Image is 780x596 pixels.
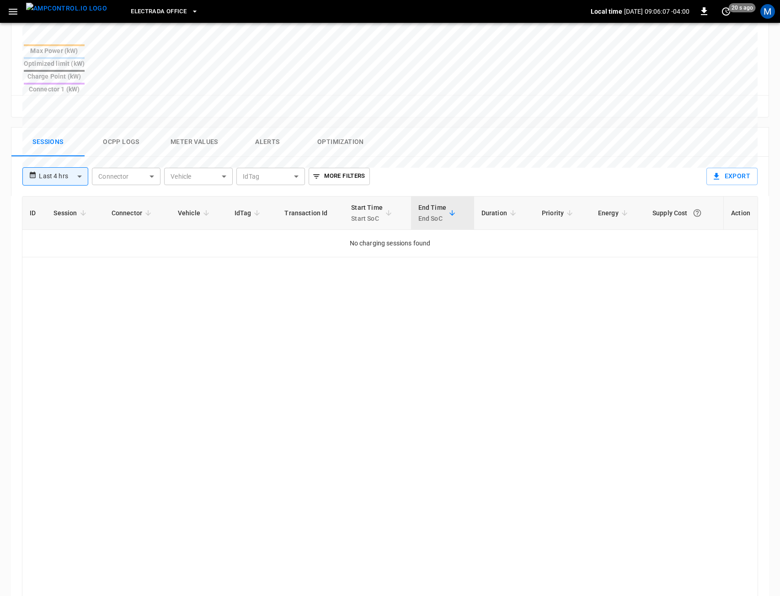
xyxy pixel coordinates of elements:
[22,197,758,257] table: sessions table
[178,208,212,218] span: Vehicle
[418,202,446,224] div: End Time
[304,128,377,157] button: Optimization
[689,205,705,221] button: The cost of your charging session based on your supply rates
[598,208,630,218] span: Energy
[591,7,622,16] p: Local time
[760,4,775,19] div: profile-icon
[723,197,758,230] th: Action
[53,208,89,218] span: Session
[112,208,154,218] span: Connector
[351,213,383,224] p: Start SoC
[158,128,231,157] button: Meter Values
[85,128,158,157] button: Ocpp logs
[11,128,85,157] button: Sessions
[351,202,383,224] div: Start Time
[26,3,107,14] img: ampcontrol.io logo
[418,202,458,224] span: End TimeEnd SoC
[39,168,88,185] div: Last 4 hrs
[351,202,395,224] span: Start TimeStart SoC
[719,4,733,19] button: set refresh interval
[277,197,344,230] th: Transaction Id
[235,208,263,218] span: IdTag
[542,208,576,218] span: Priority
[131,6,187,17] span: Electrada Office
[624,7,689,16] p: [DATE] 09:06:07 -04:00
[309,168,369,185] button: More Filters
[706,168,758,185] button: Export
[481,208,519,218] span: Duration
[418,213,446,224] p: End SoC
[22,197,46,230] th: ID
[127,3,202,21] button: Electrada Office
[729,3,756,12] span: 20 s ago
[231,128,304,157] button: Alerts
[652,205,716,221] div: Supply Cost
